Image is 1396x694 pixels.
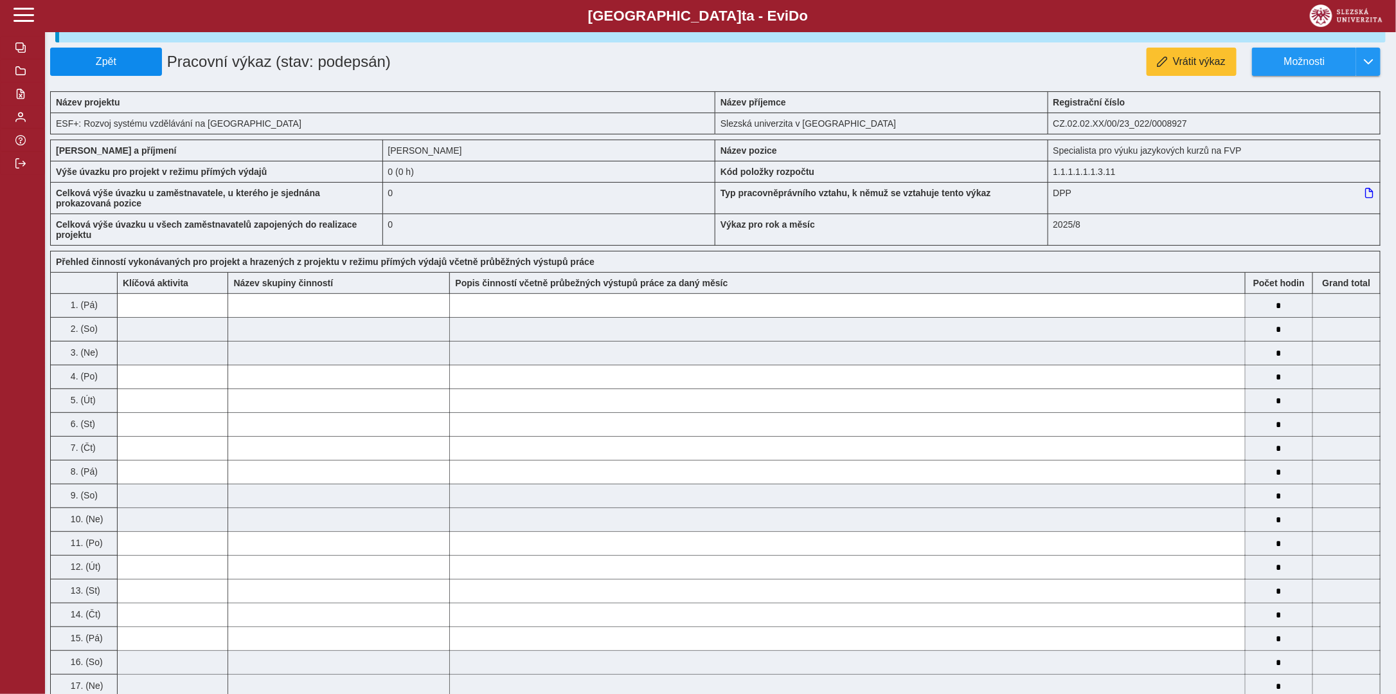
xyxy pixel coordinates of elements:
[789,8,799,24] span: D
[68,609,101,619] span: 14. (Čt)
[68,657,103,667] span: 16. (So)
[68,585,100,596] span: 13. (St)
[1048,140,1381,161] div: Specialista pro výuku jazykových kurzů na FVP
[720,188,991,198] b: Typ pracovněprávního vztahu, k němuž se vztahuje tento výkaz
[720,145,777,156] b: Název pozice
[68,300,98,310] span: 1. (Pá)
[1053,97,1125,107] b: Registrační číslo
[68,538,103,548] span: 11. (Po)
[455,278,728,288] b: Popis činností včetně průbežných výstupů práce za daný měsíc
[56,97,120,107] b: Název projektu
[56,145,176,156] b: [PERSON_NAME] a příjmení
[50,48,162,76] button: Zpět
[68,562,101,572] span: 12. (Út)
[720,97,786,107] b: Název příjemce
[1048,182,1381,214] div: DPP
[383,182,716,214] div: 0
[233,278,333,288] b: Název skupiny činností
[1048,113,1381,134] div: CZ.02.02.XX/00/23_022/0008927
[1048,161,1381,182] div: 1.1.1.1.1.1.3.11
[56,56,156,68] span: Zpět
[39,8,1357,24] b: [GEOGRAPHIC_DATA] a - Evi
[1252,48,1356,76] button: Možnosti
[68,490,98,500] span: 9. (So)
[1313,278,1380,288] b: Suma za den přes všechny výkazy
[68,466,98,477] span: 8. (Pá)
[68,395,96,405] span: 5. (Út)
[50,113,715,134] div: ESF+: Rozvoj systému vzdělávání na [GEOGRAPHIC_DATA]
[56,219,357,240] b: Celková výše úvazku u všech zaměstnavatelů zapojených do realizace projektu
[383,214,716,246] div: 0
[123,278,188,288] b: Klíčová aktivita
[383,140,716,161] div: [PERSON_NAME]
[1173,56,1226,68] span: Vrátit výkaz
[56,188,320,208] b: Celková výše úvazku u zaměstnavatele, u kterého je sjednána prokazovaná pozice
[68,419,95,429] span: 6. (St)
[68,514,103,524] span: 10. (Ne)
[1048,214,1381,246] div: 2025/8
[162,48,609,76] h1: Pracovní výkaz (stav: podepsán)
[56,257,595,267] b: Přehled činností vykonávaných pro projekt a hrazených z projektu v režimu přímých výdajů včetně p...
[68,371,98,381] span: 4. (Po)
[68,443,96,453] span: 7. (Čt)
[742,8,746,24] span: t
[1263,56,1346,68] span: Možnosti
[1147,48,1237,76] button: Vrátit výkaz
[720,167,814,177] b: Kód položky rozpočtu
[800,8,809,24] span: o
[1310,5,1383,27] img: logo_web_su.png
[68,633,103,643] span: 15. (Pá)
[715,113,1048,134] div: Slezská univerzita v [GEOGRAPHIC_DATA]
[56,167,267,177] b: Výše úvazku pro projekt v režimu přímých výdajů
[68,347,98,358] span: 3. (Ne)
[68,680,103,691] span: 17. (Ne)
[68,324,98,334] span: 2. (So)
[1246,278,1312,288] b: Počet hodin
[720,219,815,230] b: Výkaz pro rok a měsíc
[383,161,716,182] div: 0 (0 h)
